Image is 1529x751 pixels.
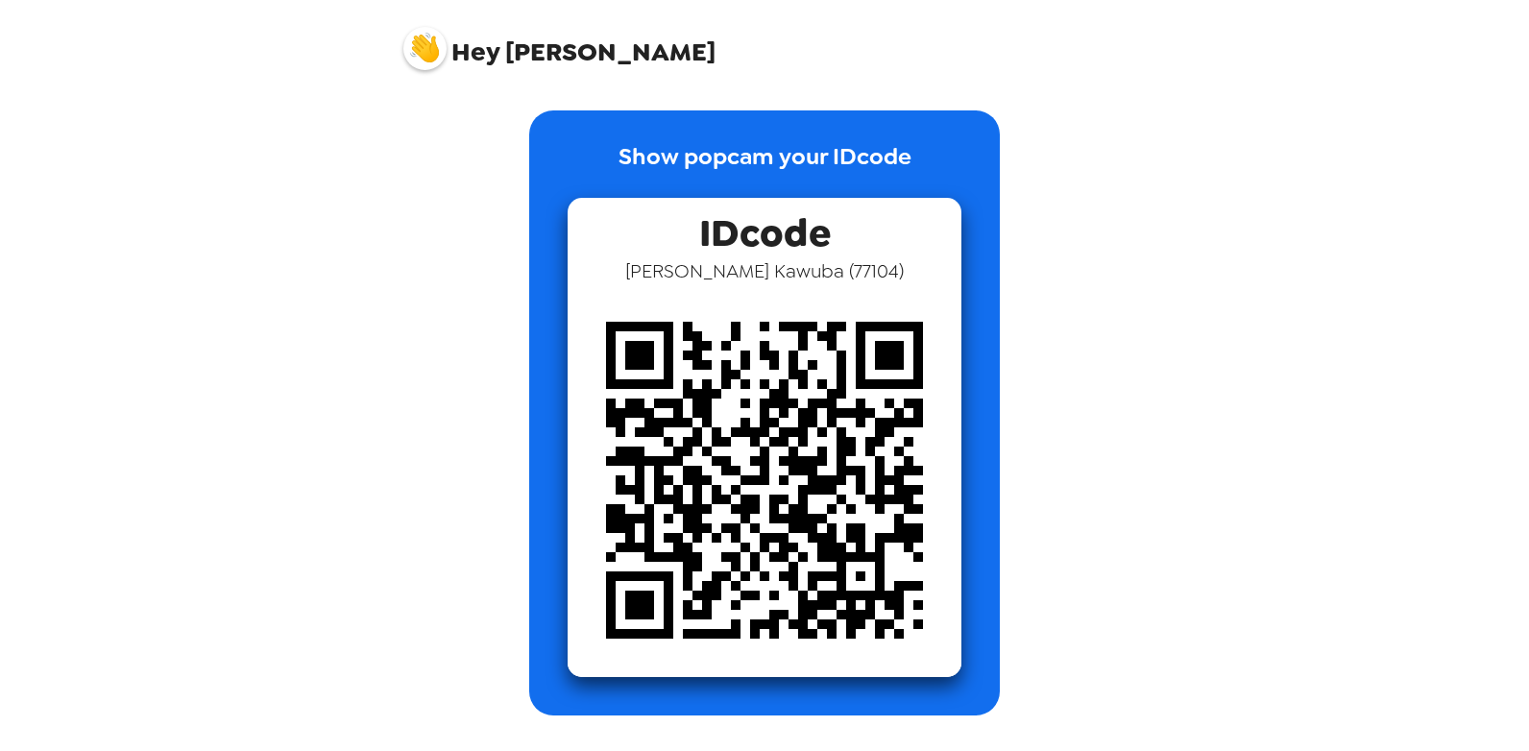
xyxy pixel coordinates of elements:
span: IDcode [699,198,831,258]
p: Show popcam your IDcode [619,139,911,198]
img: qr code [568,283,961,677]
span: [PERSON_NAME] Kawuba ( 77104 ) [625,258,904,283]
img: profile pic [403,27,447,70]
span: [PERSON_NAME] [403,17,716,65]
span: Hey [451,35,499,69]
